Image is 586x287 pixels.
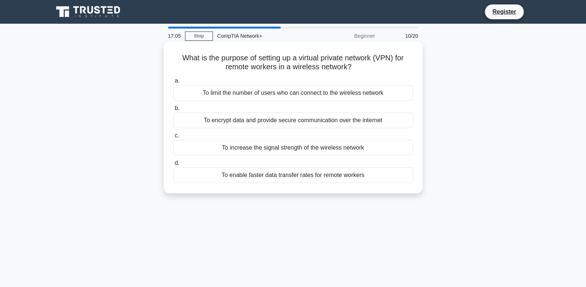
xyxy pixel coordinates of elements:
[175,105,180,111] span: b.
[315,29,379,43] div: Beginner
[173,85,413,101] div: To limit the number of users who can connect to the wireless network
[488,7,520,16] a: Register
[175,132,179,139] span: c.
[173,167,413,183] div: To enable faster data transfer rates for remote workers
[173,113,413,128] div: To encrypt data and provide secure communication over the internet
[173,53,414,72] h5: What is the purpose of setting up a virtual private network (VPN) for remote workers in a wireles...
[175,77,180,84] span: a.
[173,140,413,156] div: To increase the signal strength of the wireless network
[175,160,180,166] span: d.
[185,31,213,41] a: Stop
[213,29,315,43] div: CompTIA Network+
[379,29,423,43] div: 10/20
[164,29,185,43] div: 17:05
